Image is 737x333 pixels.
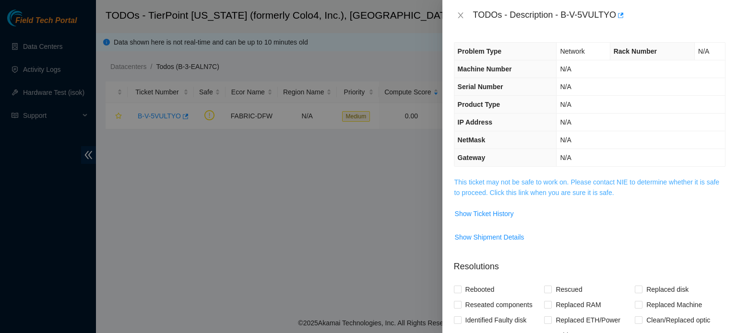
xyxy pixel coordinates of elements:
[642,312,714,328] span: Clean/Replaced optic
[454,230,525,245] button: Show Shipment Details
[455,208,514,219] span: Show Ticket History
[458,136,486,144] span: NetMask
[614,47,657,55] span: Rack Number
[560,154,571,161] span: N/A
[560,83,571,91] span: N/A
[458,101,500,108] span: Product Type
[552,282,586,297] span: Rescued
[457,11,464,19] span: close
[642,282,692,297] span: Replaced disk
[454,178,719,196] a: This ticket may not be safe to work on. Please contact NIE to determine whether it is safe to pro...
[458,118,492,126] span: IP Address
[560,101,571,108] span: N/A
[462,312,531,328] span: Identified Faulty disk
[454,253,725,273] p: Resolutions
[560,65,571,73] span: N/A
[458,65,512,73] span: Machine Number
[454,206,514,221] button: Show Ticket History
[698,47,709,55] span: N/A
[458,154,486,161] span: Gateway
[462,282,499,297] span: Rebooted
[560,118,571,126] span: N/A
[473,8,725,23] div: TODOs - Description - B-V-5VULTYO
[560,136,571,144] span: N/A
[454,11,467,20] button: Close
[642,297,706,312] span: Replaced Machine
[560,47,584,55] span: Network
[552,297,605,312] span: Replaced RAM
[462,297,536,312] span: Reseated components
[458,47,502,55] span: Problem Type
[455,232,524,242] span: Show Shipment Details
[458,83,503,91] span: Serial Number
